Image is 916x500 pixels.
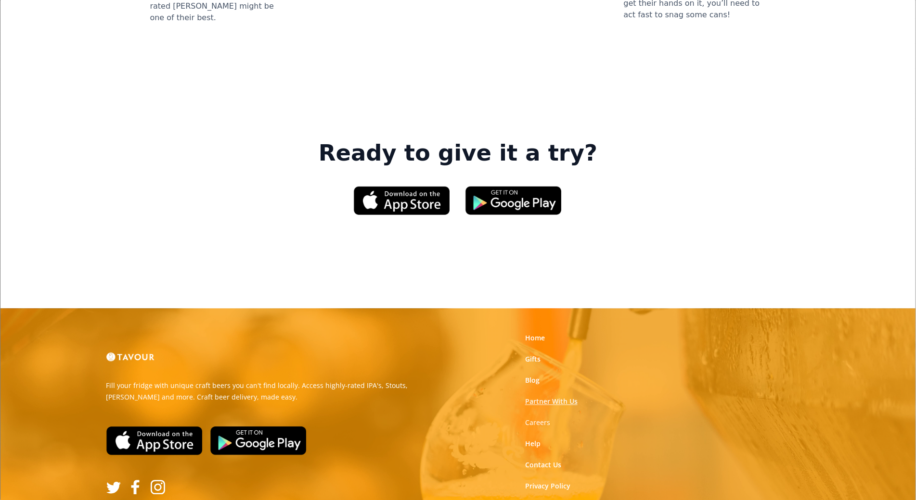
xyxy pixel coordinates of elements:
[525,354,541,364] a: Gifts
[319,140,597,167] strong: Ready to give it a try?
[525,375,540,385] a: Blog
[525,481,570,491] a: Privacy Policy
[525,460,561,470] a: Contact Us
[106,380,451,403] p: Fill your fridge with unique craft beers you can't find locally. Access highly-rated IPA's, Stout...
[525,397,578,406] a: Partner With Us
[525,418,550,427] a: Careers
[525,418,550,427] strong: Careers
[525,439,541,449] a: Help
[525,333,545,343] a: Home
